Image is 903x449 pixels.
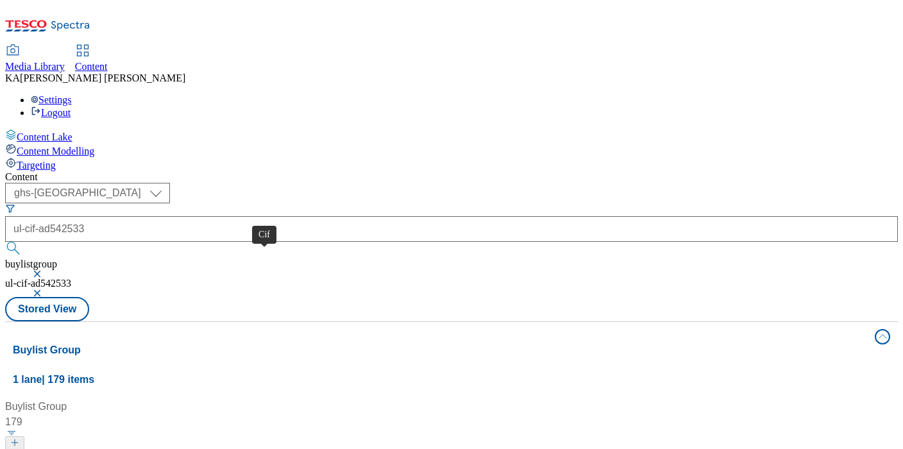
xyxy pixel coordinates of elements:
span: Content Lake [17,131,72,142]
button: Stored View [5,297,89,321]
a: Targeting [5,157,898,171]
button: Buylist Group1 lane| 179 items [5,322,898,394]
div: Buylist Group [5,399,192,414]
a: Logout [31,107,71,118]
svg: Search Filters [5,203,15,214]
span: Content Modelling [17,146,94,157]
span: Media Library [5,61,65,72]
span: 1 lane | 179 items [13,374,94,385]
input: Search [5,216,898,242]
h4: Buylist Group [13,343,867,358]
span: buylistgroup [5,258,57,269]
span: ul-cif-ad542533 [5,278,71,289]
a: Content [75,46,108,72]
a: Settings [31,94,72,105]
a: Content Lake [5,129,898,143]
span: KA [5,72,20,83]
a: Media Library [5,46,65,72]
span: Targeting [17,160,56,171]
a: Content Modelling [5,143,898,157]
span: [PERSON_NAME] [PERSON_NAME] [20,72,185,83]
div: Content [5,171,898,183]
div: 179 [5,414,192,430]
span: Content [75,61,108,72]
